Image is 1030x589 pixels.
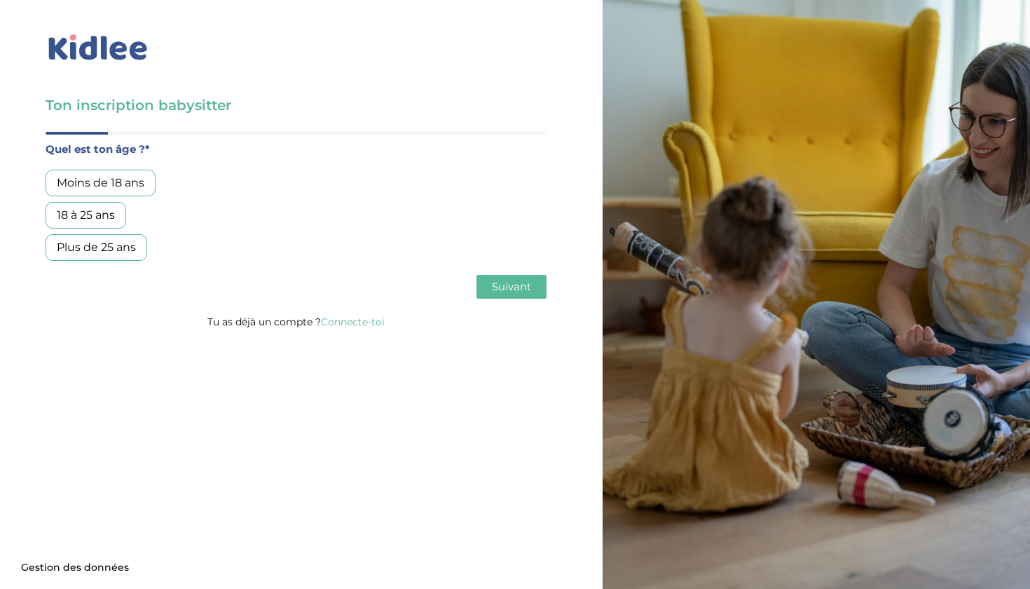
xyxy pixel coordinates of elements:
button: Gestion des données [13,553,137,583]
p: Tu as déjà un compte ? [46,313,547,331]
div: 18 à 25 ans [46,202,126,229]
h3: Ton inscription babysitter [46,95,547,115]
span: Gestion des données [21,562,129,574]
img: logo_kidlee_bleu [46,32,151,64]
label: Quel est ton âge ?* [46,140,547,158]
button: Suivant [476,275,547,299]
button: Précédent [46,275,111,299]
a: Connecte-toi [321,316,385,328]
span: Suivant [492,280,531,293]
div: Moins de 18 ans [46,170,156,196]
div: Plus de 25 ans [46,234,147,261]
